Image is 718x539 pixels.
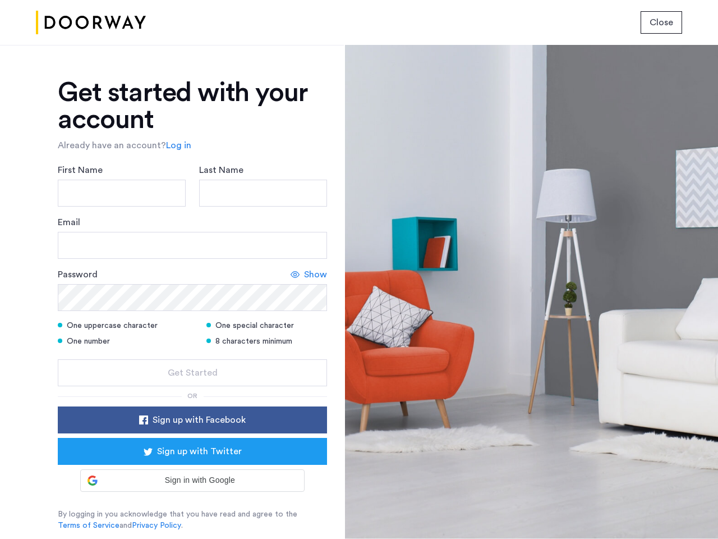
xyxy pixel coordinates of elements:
h1: Get started with your account [58,79,327,133]
div: Sign in with Google [80,469,305,492]
label: Last Name [199,163,243,177]
button: button [641,11,682,34]
label: Password [58,268,98,281]
span: Show [304,268,327,281]
div: 8 characters minimum [206,336,327,347]
span: or [187,392,197,399]
p: By logging in you acknowledge that you have read and agree to the and . [58,509,327,531]
button: button [58,406,327,433]
button: button [58,359,327,386]
div: One uppercase character [58,320,192,331]
label: Email [58,216,80,229]
a: Log in [166,139,191,152]
div: One special character [206,320,327,331]
span: Sign in with Google [102,474,297,486]
span: Sign up with Twitter [157,445,242,458]
span: Get Started [168,366,218,380]
span: Already have an account? [58,141,166,150]
img: logo [36,2,146,44]
span: Close [650,16,673,29]
span: Sign up with Facebook [153,413,246,427]
a: Terms of Service [58,520,119,531]
label: First Name [58,163,103,177]
a: Privacy Policy [132,520,181,531]
div: One number [58,336,192,347]
button: button [58,438,327,465]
